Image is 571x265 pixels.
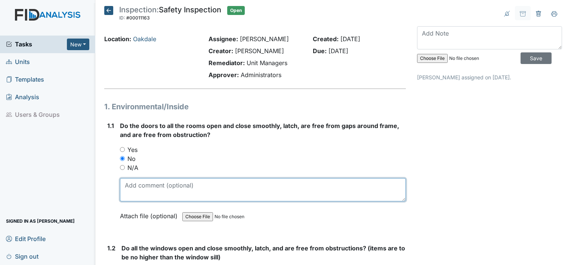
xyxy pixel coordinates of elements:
[6,215,75,227] span: Signed in as [PERSON_NAME]
[521,52,552,64] input: Save
[6,91,39,103] span: Analysis
[104,101,406,112] h1: 1. Environmental/Inside
[119,5,159,14] span: Inspection:
[120,165,125,170] input: N/A
[313,47,327,55] strong: Due:
[104,35,131,43] strong: Location:
[328,47,348,55] span: [DATE]
[120,207,180,220] label: Attach file (optional)
[209,47,233,55] strong: Creator:
[127,145,138,154] label: Yes
[209,71,239,79] strong: Approver:
[241,71,281,79] span: Administrators
[240,35,289,43] span: [PERSON_NAME]
[209,59,245,67] strong: Remediator:
[120,156,125,161] input: No
[6,40,67,49] a: Tasks
[235,47,284,55] span: [PERSON_NAME]
[417,73,562,81] p: [PERSON_NAME] assigned on [DATE].
[6,233,46,244] span: Edit Profile
[107,121,114,130] label: 1.1
[120,122,399,138] span: Do the doors to all the rooms open and close smoothly, latch, are free from gaps around frame, an...
[340,35,360,43] span: [DATE]
[6,56,30,68] span: Units
[209,35,238,43] strong: Assignee:
[133,35,156,43] a: Oakdale
[126,15,150,21] span: #00011163
[107,244,115,253] label: 1.2
[119,6,221,22] div: Safety Inspection
[120,147,125,152] input: Yes
[6,74,44,85] span: Templates
[67,39,89,50] button: New
[227,6,245,15] span: Open
[247,59,287,67] span: Unit Managers
[127,163,138,172] label: N/A
[6,250,38,262] span: Sign out
[127,154,136,163] label: No
[121,244,405,261] span: Do all the windows open and close smoothly, latch, and are free from obstructions? (items are to ...
[313,35,339,43] strong: Created:
[119,15,125,21] span: ID:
